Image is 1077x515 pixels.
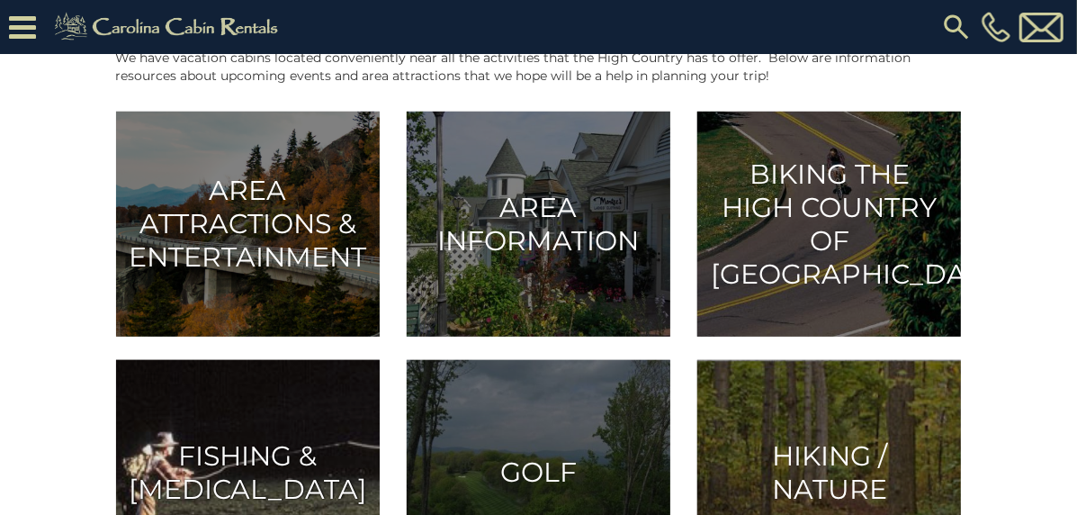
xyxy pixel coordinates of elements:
a: Area Information [407,112,670,337]
h3: Fishing & [MEDICAL_DATA] [129,439,365,506]
a: Area Attractions & Entertainment [116,112,380,337]
a: [PHONE_NUMBER] [977,12,1015,42]
h3: Area Attractions & Entertainment [129,175,365,275]
p: We have vacation cabins located conveniently near all the activities that the High Country has to... [116,49,962,85]
a: Biking the High Country of [GEOGRAPHIC_DATA] [697,112,961,337]
img: search-regular.svg [940,11,973,43]
img: Khaki-logo.png [45,9,293,45]
h3: Area Information [420,191,657,257]
h3: Golf [420,456,657,490]
h3: Hiking / Nature [711,439,947,506]
h3: Biking the High Country of [GEOGRAPHIC_DATA] [711,158,947,291]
